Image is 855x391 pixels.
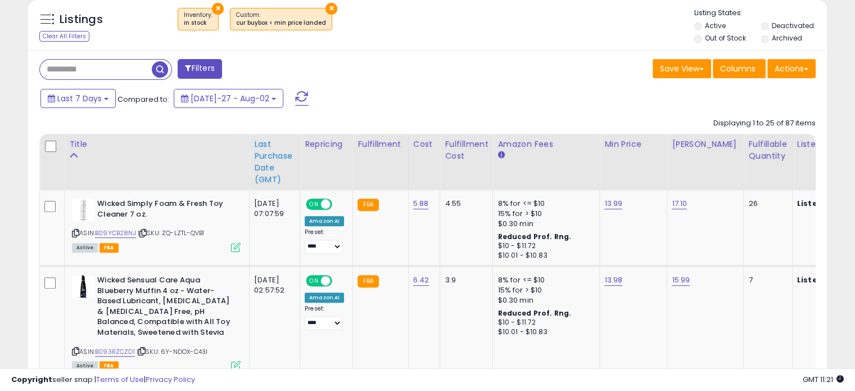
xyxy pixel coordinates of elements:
[138,228,204,237] span: | SKU: ZQ-LZTL-QVB1
[331,276,349,286] span: OFF
[99,243,119,253] span: FBA
[748,275,783,285] div: 7
[72,199,94,221] img: 31GuyXdZl5L._SL40_.jpg
[174,89,283,108] button: [DATE]-27 - Aug-02
[236,19,326,27] div: cur buybox < min price landed
[748,199,783,209] div: 26
[95,347,135,357] a: B093RZCZD1
[497,285,591,295] div: 15% for > $10
[39,31,89,42] div: Clear All Filters
[254,275,291,295] div: [DATE] 02:57:52
[497,318,591,327] div: $10 - $11.72
[178,59,221,79] button: Filters
[305,216,344,226] div: Amazon AI
[236,11,326,28] span: Custom:
[497,219,591,229] div: $0.30 min
[254,199,291,219] div: [DATE] 07:07:59
[705,33,746,43] label: Out of Stock
[497,308,571,318] b: Reduced Prof. Rng.
[184,11,212,28] span: Inventory :
[797,198,848,209] b: Listed Price:
[137,347,207,356] span: | SKU: 6Y-NDOX-C43I
[97,275,234,340] b: Wicked Sensual Care Aqua Blueberry Muffin 4 oz - Water-Based Lubricant, [MEDICAL_DATA] & [MEDICAL...
[445,199,484,209] div: 4.55
[305,293,344,303] div: Amazon AI
[604,138,662,150] div: Min Price
[720,63,756,74] span: Columns
[307,200,321,209] span: ON
[358,275,378,287] small: FBA
[694,8,827,19] p: Listing States:
[497,275,591,285] div: 8% for <= $10
[771,21,813,30] label: Deactivated
[184,19,212,27] div: in stock
[146,374,195,385] a: Privacy Policy
[254,138,295,186] div: Last Purchase Date (GMT)
[713,118,816,129] div: Displaying 1 to 25 of 87 items
[72,275,94,298] img: 31JXfdioDkL._SL40_.jpg
[97,199,234,222] b: Wicked Simply Foam & Fresh Toy Cleaner 7 oz.
[358,138,403,150] div: Fulfillment
[497,232,571,241] b: Reduced Prof. Rng.
[11,374,52,385] strong: Copyright
[413,275,429,286] a: 6.42
[413,198,429,209] a: 5.88
[672,138,739,150] div: [PERSON_NAME]
[497,209,591,219] div: 15% for > $10
[604,275,622,286] a: 13.98
[72,199,241,251] div: ASIN:
[307,276,321,286] span: ON
[672,275,690,286] a: 15.99
[672,198,687,209] a: 17.10
[497,251,591,260] div: $10.01 - $10.83
[497,199,591,209] div: 8% for <= $10
[497,150,504,160] small: Amazon Fees.
[191,93,269,104] span: [DATE]-27 - Aug-02
[705,21,726,30] label: Active
[713,59,766,78] button: Columns
[604,198,622,209] a: 13.99
[305,138,348,150] div: Repricing
[40,89,116,108] button: Last 7 Days
[445,138,488,162] div: Fulfillment Cost
[497,327,591,337] div: $10.01 - $10.83
[95,228,136,238] a: B09YCB28NJ
[497,295,591,305] div: $0.30 min
[358,199,378,211] small: FBA
[797,275,848,285] b: Listed Price:
[60,12,103,28] h5: Listings
[305,305,344,330] div: Preset:
[653,59,711,78] button: Save View
[72,243,98,253] span: All listings currently available for purchase on Amazon
[748,138,787,162] div: Fulfillable Quantity
[445,275,484,285] div: 3.9
[331,200,349,209] span: OFF
[96,374,144,385] a: Terms of Use
[11,375,195,385] div: seller snap | |
[69,138,245,150] div: Title
[212,3,224,15] button: ×
[57,93,102,104] span: Last 7 Days
[117,94,169,105] span: Compared to:
[771,33,802,43] label: Archived
[305,228,344,254] div: Preset:
[413,138,436,150] div: Cost
[803,374,844,385] span: 2025-08-10 11:21 GMT
[325,3,337,15] button: ×
[497,138,595,150] div: Amazon Fees
[767,59,816,78] button: Actions
[497,241,591,251] div: $10 - $11.72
